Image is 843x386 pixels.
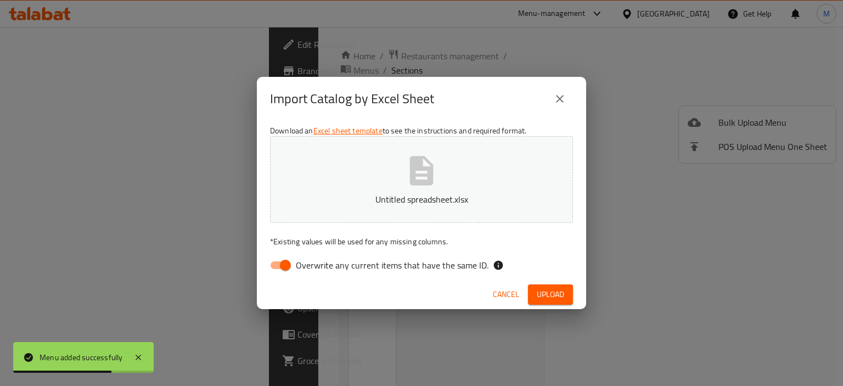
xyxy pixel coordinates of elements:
[270,136,573,223] button: Untitled spreadsheet.xlsx
[287,193,556,206] p: Untitled spreadsheet.xlsx
[270,236,573,247] p: Existing values will be used for any missing columns.
[528,284,573,305] button: Upload
[296,259,488,272] span: Overwrite any current items that have the same ID.
[537,288,564,301] span: Upload
[488,284,524,305] button: Cancel
[257,121,586,280] div: Download an to see the instructions and required format.
[313,124,383,138] a: Excel sheet template
[547,86,573,112] button: close
[270,90,434,108] h2: Import Catalog by Excel Sheet
[493,288,519,301] span: Cancel
[40,351,123,363] div: Menu added successfully
[493,260,504,271] svg: If the overwrite option isn't selected, then the items that match an existing ID will be ignored ...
